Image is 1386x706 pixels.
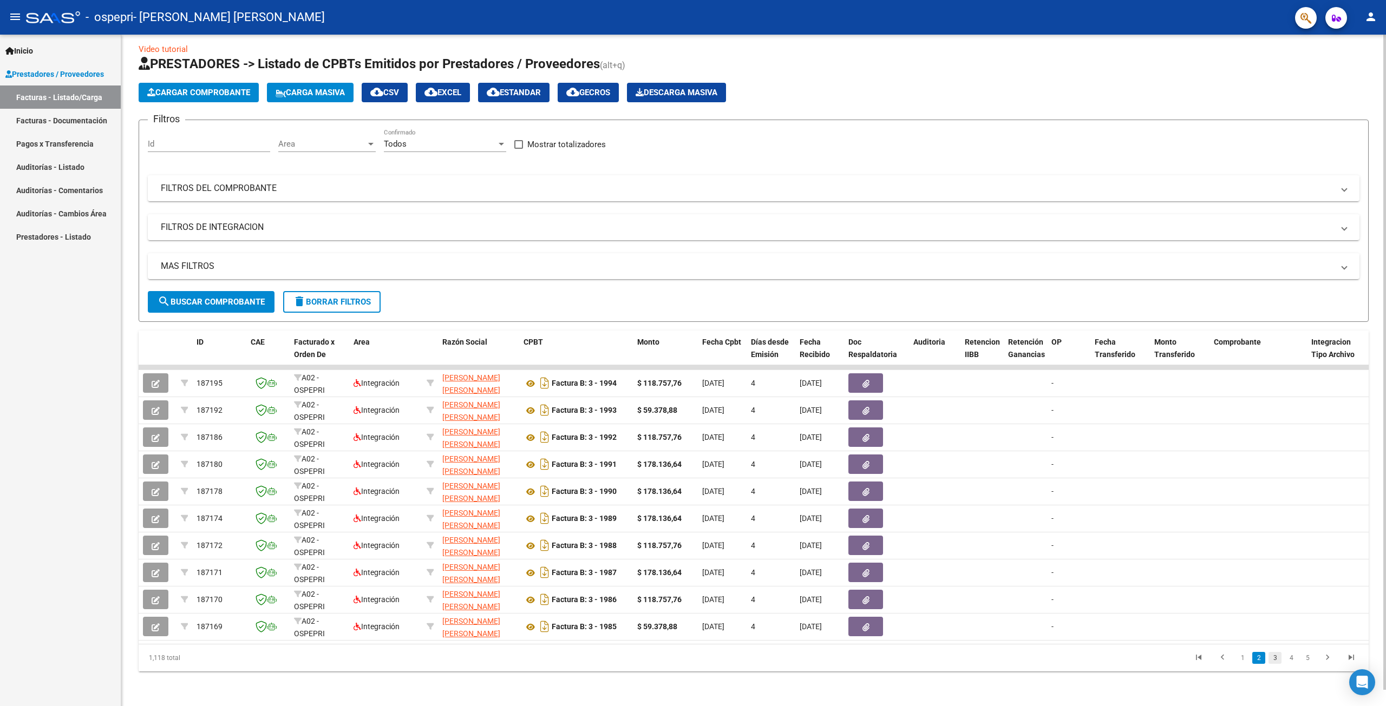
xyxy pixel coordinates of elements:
span: - [1051,568,1054,577]
span: [DATE] [800,514,822,523]
div: 27214042490 [442,615,515,638]
span: Facturado x Orden De [294,338,335,359]
span: - [1051,595,1054,604]
span: Integración [354,514,400,523]
span: Area [354,338,370,346]
span: OP [1051,338,1062,346]
span: [DATE] [702,406,724,414]
span: A02 - OSPEPRI [294,563,325,584]
li: page 4 [1283,649,1299,667]
app-download-masive: Descarga masiva de comprobantes (adjuntos) [627,83,726,102]
span: 187178 [197,487,223,496]
datatable-header-cell: Comprobante [1210,331,1307,378]
strong: Factura B: 3 - 1991 [552,460,617,469]
span: Integración [354,460,400,469]
span: [DATE] [800,568,822,577]
li: page 3 [1267,649,1283,667]
i: Descargar documento [538,483,552,500]
span: [DATE] [702,541,724,550]
span: - [1051,379,1054,387]
span: - [1051,460,1054,469]
div: 27214042490 [442,453,515,476]
span: A02 - OSPEPRI [294,617,325,638]
mat-icon: cloud_download [566,85,579,98]
span: - [1051,487,1054,496]
span: 4 [751,541,755,550]
span: [PERSON_NAME] [PERSON_NAME] [442,536,500,557]
span: Integración [354,568,400,577]
span: [DATE] [702,568,724,577]
div: 27214042490 [442,507,515,530]
datatable-header-cell: Retencion IIBB [960,331,1004,378]
strong: Factura B: 3 - 1994 [552,379,617,388]
datatable-header-cell: ID [192,331,246,378]
span: [DATE] [800,433,822,441]
span: - ospepri [86,5,133,29]
strong: $ 178.136,64 [637,514,682,523]
strong: Factura B: 3 - 1993 [552,406,617,415]
span: Fecha Recibido [800,338,830,359]
span: Carga Masiva [276,88,345,97]
strong: Factura B: 3 - 1985 [552,623,617,631]
h3: Filtros [148,111,185,127]
datatable-header-cell: Días desde Emisión [747,331,795,378]
div: Open Intercom Messenger [1349,669,1375,695]
strong: Factura B: 3 - 1988 [552,542,617,550]
div: 27214042490 [442,426,515,448]
div: 27214042490 [442,561,515,584]
span: [DATE] [800,487,822,496]
span: Area [278,139,366,149]
span: A02 - OSPEPRI [294,373,325,394]
strong: Factura B: 3 - 1986 [552,596,617,604]
span: [DATE] [800,460,822,469]
span: CPBT [524,338,543,346]
span: Inicio [5,45,33,57]
span: [DATE] [702,433,724,441]
span: 4 [751,433,755,441]
button: CSV [362,83,408,102]
span: A02 - OSPEPRI [294,590,325,611]
span: Todos [384,139,407,149]
datatable-header-cell: Facturado x Orden De [290,331,349,378]
span: [DATE] [800,406,822,414]
span: Descarga Masiva [636,88,717,97]
span: [PERSON_NAME] [PERSON_NAME] [442,617,500,638]
button: Estandar [478,83,550,102]
span: 187192 [197,406,223,414]
strong: $ 59.378,88 [637,622,677,631]
span: 187172 [197,541,223,550]
strong: $ 118.757,76 [637,541,682,550]
span: Integración [354,622,400,631]
span: [DATE] [800,595,822,604]
span: CAE [251,338,265,346]
li: page 5 [1299,649,1316,667]
a: 5 [1301,652,1314,664]
div: 27214042490 [442,534,515,557]
div: 1,118 total [139,644,383,671]
span: - [1051,541,1054,550]
span: 4 [751,460,755,469]
span: 4 [751,622,755,631]
span: [PERSON_NAME] [PERSON_NAME] [442,509,500,530]
span: Días desde Emisión [751,338,789,359]
span: 187171 [197,568,223,577]
span: EXCEL [424,88,461,97]
span: Cargar Comprobante [147,88,250,97]
strong: Factura B: 3 - 1987 [552,569,617,577]
span: Gecros [566,88,610,97]
span: Fecha Cpbt [702,338,741,346]
span: Integración [354,541,400,550]
strong: Factura B: 3 - 1990 [552,487,617,496]
span: [PERSON_NAME] [PERSON_NAME] [442,373,500,394]
strong: $ 118.757,76 [637,595,682,604]
datatable-header-cell: Fecha Cpbt [698,331,747,378]
span: - [1051,433,1054,441]
span: Integración [354,595,400,604]
mat-icon: cloud_download [370,85,383,98]
span: 187170 [197,595,223,604]
span: Borrar Filtros [293,297,371,307]
span: CSV [370,88,399,97]
mat-expansion-panel-header: MAS FILTROS [148,253,1359,279]
strong: Factura B: 3 - 1989 [552,514,617,523]
datatable-header-cell: Doc Respaldatoria [844,331,909,378]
